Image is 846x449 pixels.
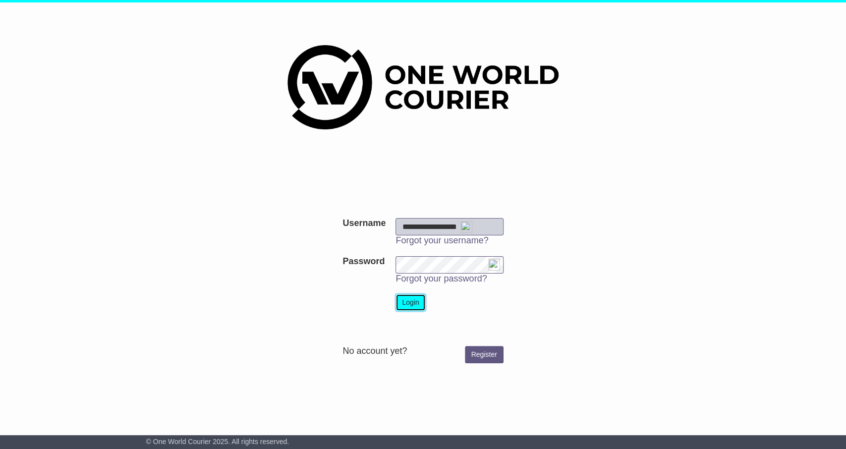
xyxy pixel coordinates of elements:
button: Login [395,294,425,311]
span: © One World Courier 2025. All rights reserved. [146,438,289,446]
img: One World [287,45,558,129]
div: No account yet? [342,346,503,357]
label: Password [342,256,385,267]
a: Register [465,346,504,363]
a: Forgot your username? [395,235,488,245]
label: Username [342,218,386,229]
img: ext_logo_danger.svg [460,221,472,233]
a: Forgot your password? [395,274,487,283]
img: ext_logo_danger.svg [488,259,500,271]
